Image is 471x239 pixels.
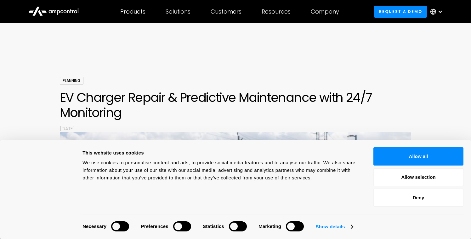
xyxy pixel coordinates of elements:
div: This website uses cookies [82,149,359,157]
button: Allow all [373,147,463,166]
div: Products [120,8,145,15]
button: Deny [373,189,463,207]
h1: EV Charger Repair & Predictive Maintenance with 24/7 Monitoring [60,90,411,120]
div: Solutions [166,8,190,15]
strong: Statistics [203,224,224,229]
div: Customers [211,8,241,15]
a: Request a demo [374,6,427,17]
a: Show details [316,222,353,231]
strong: Marketing [258,224,281,229]
div: Company [311,8,339,15]
p: [DATE] [60,125,411,132]
strong: Necessary [82,224,106,229]
button: Allow selection [373,168,463,186]
div: We use cookies to personalise content and ads, to provide social media features and to analyse ou... [82,159,359,182]
strong: Preferences [141,224,168,229]
div: Planning [60,77,83,85]
div: Resources [262,8,291,15]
